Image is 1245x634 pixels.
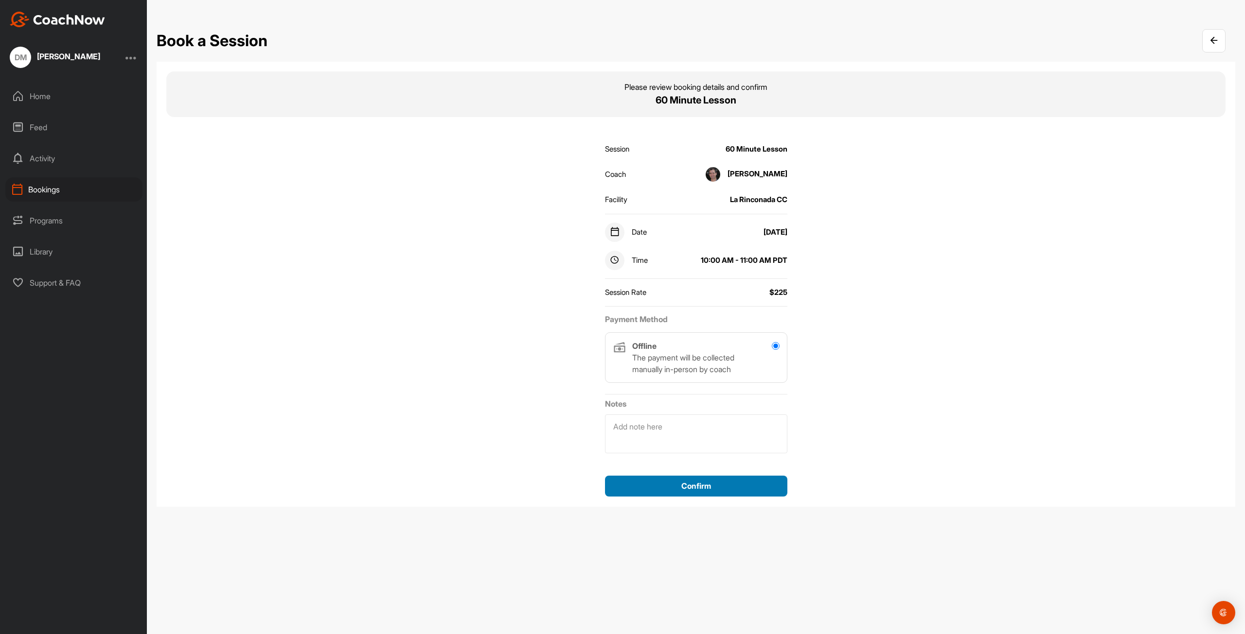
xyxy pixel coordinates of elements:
[5,208,142,233] div: Programs
[769,287,787,298] div: $225
[624,81,767,93] p: Please review booking details and confirm
[1212,601,1235,624] div: Open Intercom Messenger
[10,12,105,27] img: CoachNow
[5,146,142,171] div: Activity
[613,341,626,355] img: Offline icon
[605,251,648,270] div: Time
[605,476,787,497] button: Confirm
[632,341,657,351] strong: Offline
[157,29,267,52] h2: Book a Session
[5,177,142,202] div: Bookings
[605,398,787,409] p: Notes
[605,169,626,180] div: Coach
[5,271,142,295] div: Support & FAQ
[681,481,711,491] span: Confirm
[698,167,787,182] div: [PERSON_NAME]
[730,194,787,206] div: La Rinconada CC
[706,167,720,182] img: square_5027e2341d9045fb2fbe9f18383d5129.jpg
[5,240,142,264] div: Library
[605,194,627,206] div: Facility
[605,144,629,155] div: Session
[605,314,787,325] h2: Payment Method
[605,287,646,298] div: Session Rate
[605,223,647,242] div: Date
[764,227,787,238] div: [DATE]
[37,52,100,60] div: [PERSON_NAME]
[632,352,765,375] p: The payment will be collected manually in-person by coach
[10,47,31,68] div: DM
[701,255,787,266] div: 10:00 AM - 11:00 AM PDT
[5,115,142,139] div: Feed
[656,93,736,107] p: 60 Minute Lesson
[726,144,787,155] div: 60 Minute Lesson
[5,84,142,108] div: Home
